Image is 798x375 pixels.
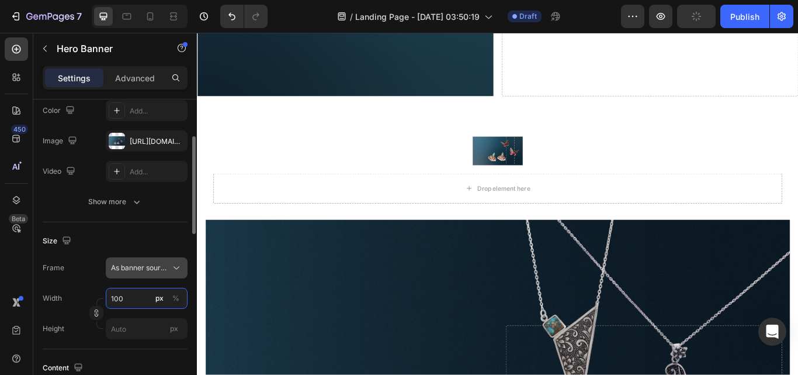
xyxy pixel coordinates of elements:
label: Height [43,324,64,334]
div: Image [43,133,79,149]
span: As banner source [111,263,168,273]
iframe: Design area [197,33,798,375]
div: Open Intercom Messenger [758,318,786,346]
span: Landing Page - [DATE] 03:50:19 [355,11,480,23]
div: Video [43,164,78,180]
div: 450 [11,125,28,134]
label: Frame [43,263,64,273]
div: Undo/Redo [220,5,268,28]
div: Color [43,103,77,119]
span: Draft [519,11,537,22]
p: 7 [77,9,82,23]
div: Add... [130,106,185,116]
button: As banner source [106,257,188,278]
div: Publish [730,11,759,23]
button: % [152,291,166,305]
p: Settings [58,72,91,84]
div: % [172,293,179,304]
button: 7 [5,5,87,28]
div: Beta [9,214,28,223]
div: Add... [130,167,185,177]
span: / [350,11,353,23]
div: Show more [88,196,143,208]
input: px% [106,288,188,309]
button: Show more [43,191,188,212]
span: px [170,324,178,333]
input: px [106,318,188,339]
div: [URL][DOMAIN_NAME] [130,136,185,147]
button: px [169,291,183,305]
div: px [155,293,164,304]
div: Size [43,233,74,249]
p: Hero Banner [57,42,156,56]
label: Width [43,293,62,304]
button: Publish [720,5,769,28]
p: Advanced [115,72,155,84]
div: Drop element here [327,177,388,187]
